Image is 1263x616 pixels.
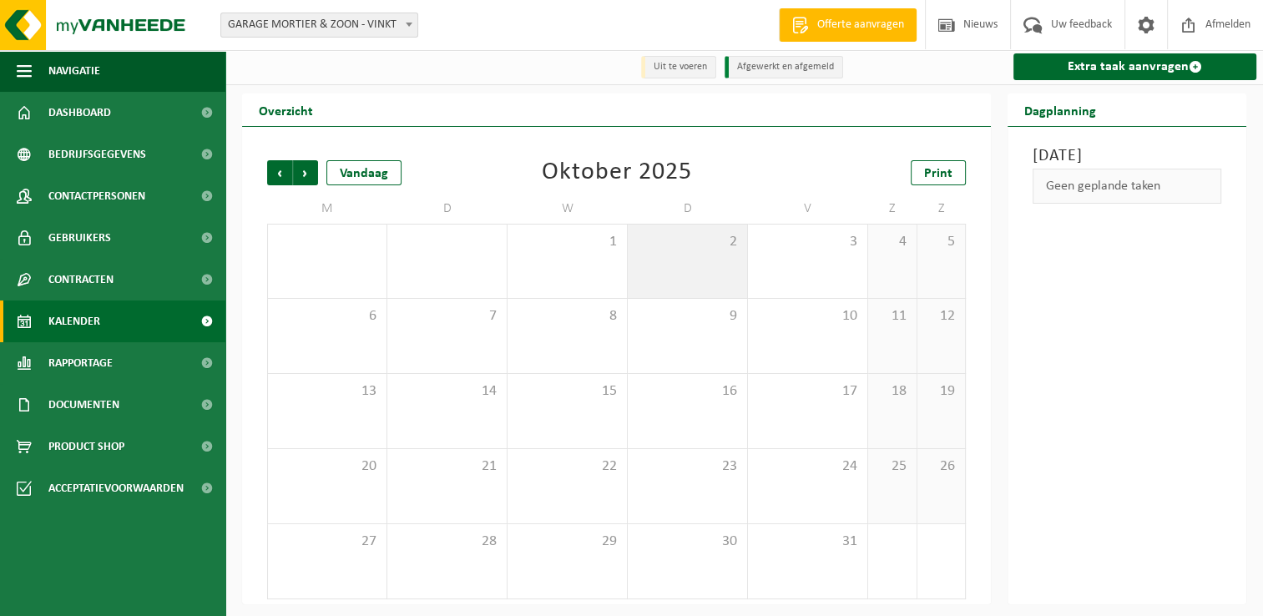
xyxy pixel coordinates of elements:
[396,307,498,326] span: 7
[628,194,748,224] td: D
[779,8,917,42] a: Offerte aanvragen
[868,194,917,224] td: Z
[748,194,868,224] td: V
[508,194,628,224] td: W
[516,533,619,551] span: 29
[48,426,124,467] span: Product Shop
[542,160,692,185] div: Oktober 2025
[926,457,957,476] span: 26
[396,382,498,401] span: 14
[220,13,418,38] span: GARAGE MORTIER & ZOON - VINKT
[48,384,119,426] span: Documenten
[813,17,908,33] span: Offerte aanvragen
[267,160,292,185] span: Vorige
[1013,53,1256,80] a: Extra taak aanvragen
[48,175,145,217] span: Contactpersonen
[877,457,908,476] span: 25
[516,457,619,476] span: 22
[636,233,739,251] span: 2
[516,307,619,326] span: 8
[48,300,100,342] span: Kalender
[636,307,739,326] span: 9
[756,533,859,551] span: 31
[48,259,114,300] span: Contracten
[756,382,859,401] span: 17
[516,382,619,401] span: 15
[924,167,952,180] span: Print
[293,160,318,185] span: Volgende
[276,307,378,326] span: 6
[326,160,402,185] div: Vandaag
[396,457,498,476] span: 21
[636,457,739,476] span: 23
[725,56,843,78] li: Afgewerkt en afgemeld
[48,217,111,259] span: Gebruikers
[926,233,957,251] span: 5
[926,382,957,401] span: 19
[48,467,184,509] span: Acceptatievoorwaarden
[636,382,739,401] span: 16
[636,533,739,551] span: 30
[396,533,498,551] span: 28
[877,307,908,326] span: 11
[1033,169,1221,204] div: Geen geplande taken
[221,13,417,37] span: GARAGE MORTIER & ZOON - VINKT
[276,457,378,476] span: 20
[756,307,859,326] span: 10
[516,233,619,251] span: 1
[877,233,908,251] span: 4
[48,50,100,92] span: Navigatie
[1008,93,1113,126] h2: Dagplanning
[641,56,716,78] li: Uit te voeren
[242,93,330,126] h2: Overzicht
[926,307,957,326] span: 12
[48,134,146,175] span: Bedrijfsgegevens
[1033,144,1221,169] h3: [DATE]
[48,342,113,384] span: Rapportage
[917,194,967,224] td: Z
[387,194,508,224] td: D
[911,160,966,185] a: Print
[276,382,378,401] span: 13
[48,92,111,134] span: Dashboard
[756,457,859,476] span: 24
[756,233,859,251] span: 3
[267,194,387,224] td: M
[276,533,378,551] span: 27
[877,382,908,401] span: 18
